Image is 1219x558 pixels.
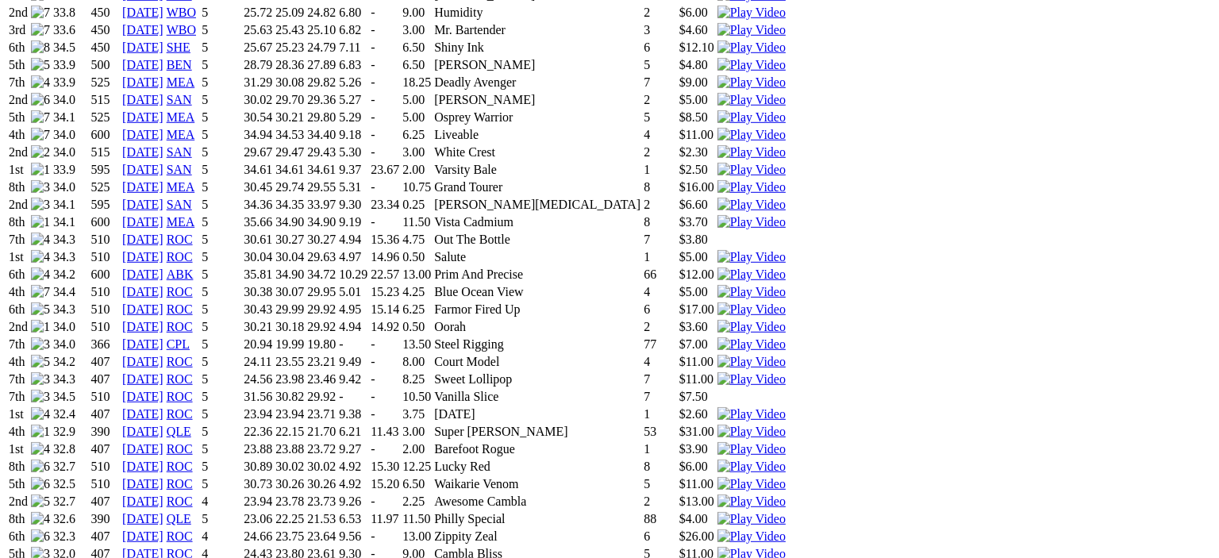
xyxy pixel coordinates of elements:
[8,40,29,56] td: 6th
[338,110,368,125] td: 5.29
[167,58,192,71] a: BEN
[370,127,400,143] td: -
[306,92,336,108] td: 29.36
[122,495,163,508] a: [DATE]
[167,320,193,333] a: ROC
[275,144,305,160] td: 29.47
[31,198,50,212] img: 3
[717,40,786,54] a: Watch Replay on Watchdog
[275,92,305,108] td: 29.70
[167,233,193,246] a: ROC
[717,215,786,229] img: Play Video
[717,215,786,229] a: Watch Replay on Watchdog
[306,179,336,195] td: 29.55
[122,180,163,194] a: [DATE]
[167,407,193,421] a: ROC
[167,40,190,54] a: SHE
[370,22,400,38] td: -
[306,22,336,38] td: 25.10
[717,302,786,317] img: Play Video
[643,75,657,90] td: 7
[370,144,400,160] td: -
[31,425,50,439] img: 1
[717,180,786,194] a: Watch Replay on Watchdog
[167,6,196,19] a: WBO
[243,127,273,143] td: 34.94
[122,337,163,351] a: [DATE]
[679,162,715,178] td: $2.50
[167,93,192,106] a: SAN
[31,40,50,55] img: 8
[717,355,786,368] a: View replay
[717,110,786,125] img: Play Video
[306,144,336,160] td: 29.43
[402,110,432,125] td: 5.00
[717,163,786,177] img: Play Video
[402,40,432,56] td: 6.50
[52,162,89,178] td: 33.9
[275,75,305,90] td: 30.08
[122,529,163,543] a: [DATE]
[338,40,368,56] td: 7.11
[402,57,432,73] td: 6.50
[433,144,641,160] td: White Crest
[167,477,193,491] a: ROC
[370,5,400,21] td: -
[717,6,786,20] img: Play Video
[122,233,163,246] a: [DATE]
[717,250,786,264] img: Play Video
[717,40,786,55] img: Play Video
[122,355,163,368] a: [DATE]
[370,40,400,56] td: -
[717,355,786,369] img: Play Video
[402,92,432,108] td: 5.00
[717,529,786,544] img: Play Video
[52,110,89,125] td: 34.1
[717,110,786,124] a: Watch Replay on Watchdog
[90,110,121,125] td: 525
[717,93,786,106] a: Watch Replay on Watchdog
[122,285,163,298] a: [DATE]
[679,40,715,56] td: $12.10
[31,233,50,247] img: 4
[31,320,50,334] img: 1
[717,372,786,386] a: View replay
[338,179,368,195] td: 5.31
[201,5,241,21] td: 5
[306,75,336,90] td: 29.82
[717,145,786,160] img: Play Video
[717,460,786,474] img: Play Video
[643,127,657,143] td: 4
[717,198,786,212] img: Play Video
[8,144,29,160] td: 2nd
[52,92,89,108] td: 34.0
[8,127,29,143] td: 4th
[402,22,432,38] td: 3.00
[243,179,273,195] td: 30.45
[122,163,163,176] a: [DATE]
[717,407,786,421] a: View replay
[31,128,50,142] img: 7
[717,58,786,71] a: Watch Replay on Watchdog
[433,162,641,178] td: Varsity Bale
[717,320,786,333] a: View replay
[433,57,641,73] td: [PERSON_NAME]
[643,22,657,38] td: 3
[122,198,163,211] a: [DATE]
[90,75,121,90] td: 525
[167,198,192,211] a: SAN
[31,302,50,317] img: 5
[717,75,786,90] img: Play Video
[167,442,193,456] a: ROC
[338,5,368,21] td: 6.80
[717,512,786,525] a: View replay
[90,22,121,38] td: 450
[643,57,657,73] td: 5
[338,127,368,143] td: 9.18
[167,23,196,37] a: WBO
[717,407,786,421] img: Play Video
[433,110,641,125] td: Osprey Warrior
[717,128,786,142] img: Play Video
[201,179,241,195] td: 5
[717,529,786,543] a: View replay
